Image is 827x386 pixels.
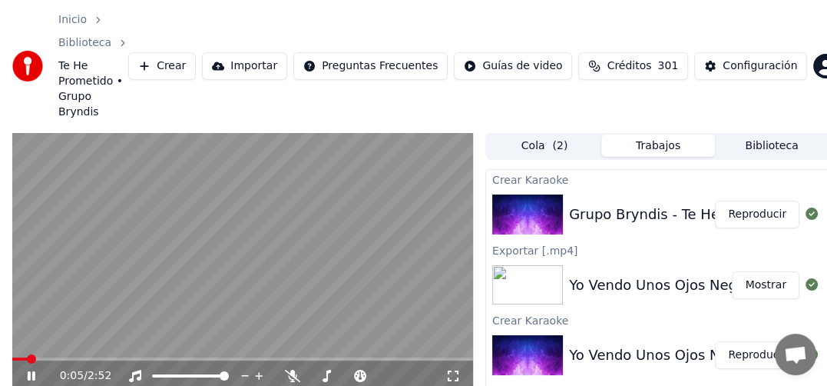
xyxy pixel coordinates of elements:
button: Importar [202,52,287,80]
div: / [60,368,97,384]
button: Reproducir [715,341,799,369]
button: Configuración [694,52,807,80]
button: Reproducir [715,201,799,228]
span: 0:05 [60,368,84,384]
a: Inicio [58,12,87,28]
button: Preguntas Frecuentes [293,52,448,80]
div: Configuración [723,58,797,74]
button: Trabajos [601,135,715,157]
div: Yo Vendo Unos Ojos Negros [569,344,758,366]
div: Chat abierto [775,334,816,375]
button: Mostrar [732,271,799,299]
button: Guías de video [454,52,572,80]
div: Yo Vendo Unos Ojos Negros [569,275,758,296]
button: Créditos301 [578,52,688,80]
span: Te He Prometido • Grupo Bryndis [58,58,128,120]
span: 301 [657,58,678,74]
img: youka [12,51,43,82]
button: Cola [488,135,601,157]
nav: breadcrumb [58,12,128,120]
button: Crear [128,52,196,80]
span: ( 2 ) [552,138,567,154]
span: 2:52 [88,368,111,384]
a: Biblioteca [58,35,111,51]
span: Créditos [607,58,651,74]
